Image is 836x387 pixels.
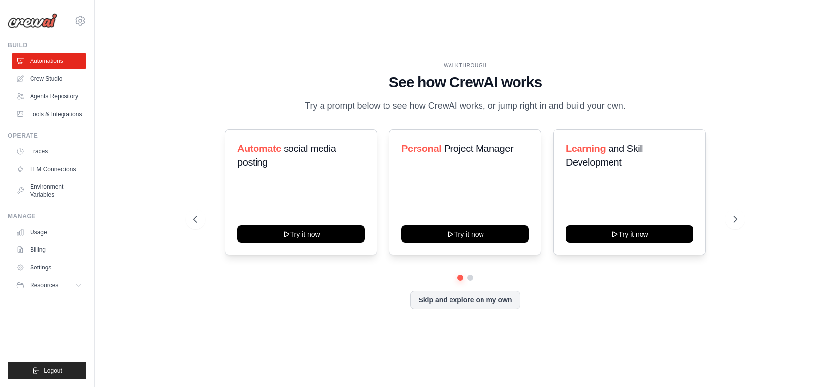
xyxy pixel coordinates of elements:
span: Automate [237,143,281,154]
a: Settings [12,260,86,275]
span: Logout [44,367,62,375]
span: Personal [401,143,441,154]
span: Project Manager [444,143,514,154]
span: social media posting [237,143,336,168]
p: Try a prompt below to see how CrewAI works, or jump right in and build your own. [300,99,631,113]
div: Manage [8,212,86,220]
a: Agents Repository [12,89,86,104]
a: Traces [12,144,86,159]
button: Try it now [401,225,529,243]
span: and Skill Development [566,143,643,168]
span: Learning [566,143,606,154]
a: Tools & Integrations [12,106,86,122]
a: Billing [12,242,86,258]
h1: See how CrewAI works [193,73,737,91]
button: Skip and explore on my own [410,291,520,309]
img: Logo [8,13,57,28]
a: Crew Studio [12,71,86,87]
a: Usage [12,224,86,240]
button: Logout [8,362,86,379]
div: WALKTHROUGH [193,62,737,69]
div: Operate [8,132,86,140]
button: Try it now [566,225,693,243]
div: Build [8,41,86,49]
span: Resources [30,281,58,289]
button: Resources [12,277,86,293]
a: Automations [12,53,86,69]
a: Environment Variables [12,179,86,203]
button: Try it now [237,225,365,243]
a: LLM Connections [12,161,86,177]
